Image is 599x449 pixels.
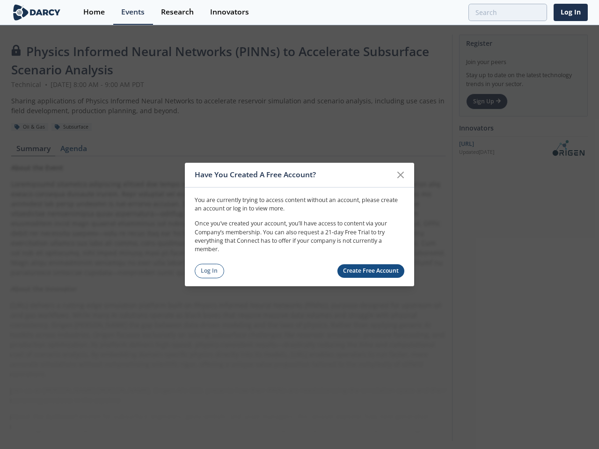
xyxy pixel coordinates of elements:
p: You are currently trying to access content without an account, please create an account or log in... [195,196,404,213]
img: logo-wide.svg [11,4,62,21]
div: Events [121,8,145,16]
input: Advanced Search [468,4,547,21]
a: Create Free Account [337,264,405,278]
div: Innovators [210,8,249,16]
a: Log In [554,4,588,21]
p: Once you’ve created your account, you’ll have access to content via your Company’s membership. Yo... [195,219,404,254]
div: Home [83,8,105,16]
div: Have You Created A Free Account? [195,166,392,184]
div: Research [161,8,194,16]
a: Log In [195,264,224,278]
